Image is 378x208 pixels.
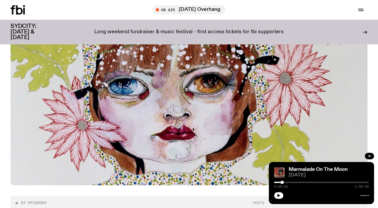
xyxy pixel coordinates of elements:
[274,185,288,188] span: 0:09:22
[274,167,285,178] img: Tommy - Persian Rug
[11,24,53,40] h3: SYDCITY: [DATE] & [DATE]
[153,5,225,14] button: On Air[DATE] Overhang
[21,201,46,205] span: 87 episodes
[94,29,284,35] p: Long weekend fundraiser & music festival - first access tickets for fbi supporters
[289,173,369,178] span: [DATE]
[355,185,369,188] span: 1:50:39
[289,167,348,172] a: Marmalade On The Moon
